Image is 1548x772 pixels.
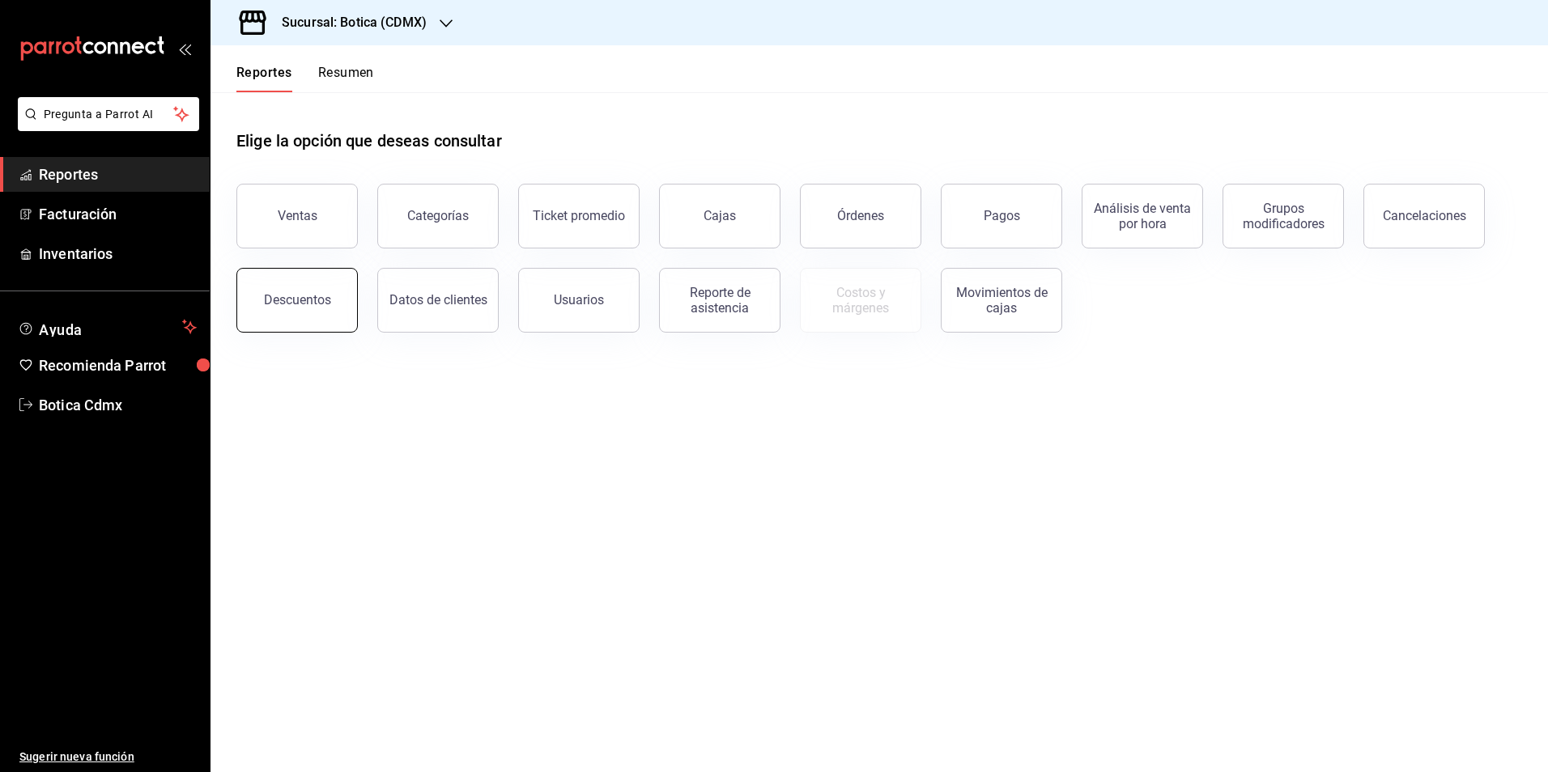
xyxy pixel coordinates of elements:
div: Ventas [278,208,317,223]
button: Categorías [377,184,499,248]
div: Descuentos [264,292,331,308]
button: Ventas [236,184,358,248]
h1: Elige la opción que deseas consultar [236,129,502,153]
div: Movimientos de cajas [951,285,1052,316]
span: Facturación [39,203,197,225]
div: Reporte de asistencia [670,285,770,316]
span: Ayuda [39,317,176,337]
span: Reportes [39,163,197,185]
div: Datos de clientes [389,292,487,308]
div: navigation tabs [236,65,374,92]
div: Categorías [407,208,469,223]
div: Ticket promedio [533,208,625,223]
button: Resumen [318,65,374,92]
button: Usuarios [518,268,640,333]
div: Costos y márgenes [810,285,911,316]
div: Grupos modificadores [1233,201,1333,231]
button: Análisis de venta por hora [1082,184,1203,248]
span: Botica Cdmx [39,394,197,416]
button: Datos de clientes [377,268,499,333]
div: Pagos [984,208,1020,223]
button: Reportes [236,65,292,92]
button: Descuentos [236,268,358,333]
button: Órdenes [800,184,921,248]
div: Cajas [704,206,737,226]
button: Pagos [941,184,1062,248]
button: Grupos modificadores [1223,184,1344,248]
div: Análisis de venta por hora [1092,201,1193,231]
span: Recomienda Parrot [39,354,197,376]
span: Inventarios [39,243,197,265]
span: Sugerir nueva función [19,749,197,766]
span: Pregunta a Parrot AI [44,106,174,123]
button: Pregunta a Parrot AI [18,97,199,131]
button: open_drawer_menu [178,42,191,55]
button: Ticket promedio [518,184,640,248]
a: Pregunta a Parrot AI [11,117,199,134]
button: Reporte de asistencia [659,268,780,333]
div: Usuarios [554,292,604,308]
div: Órdenes [837,208,884,223]
button: Cancelaciones [1363,184,1485,248]
a: Cajas [659,184,780,248]
div: Cancelaciones [1383,208,1466,223]
h3: Sucursal: Botica (CDMX) [269,13,427,32]
button: Contrata inventarios para ver este reporte [800,268,921,333]
button: Movimientos de cajas [941,268,1062,333]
